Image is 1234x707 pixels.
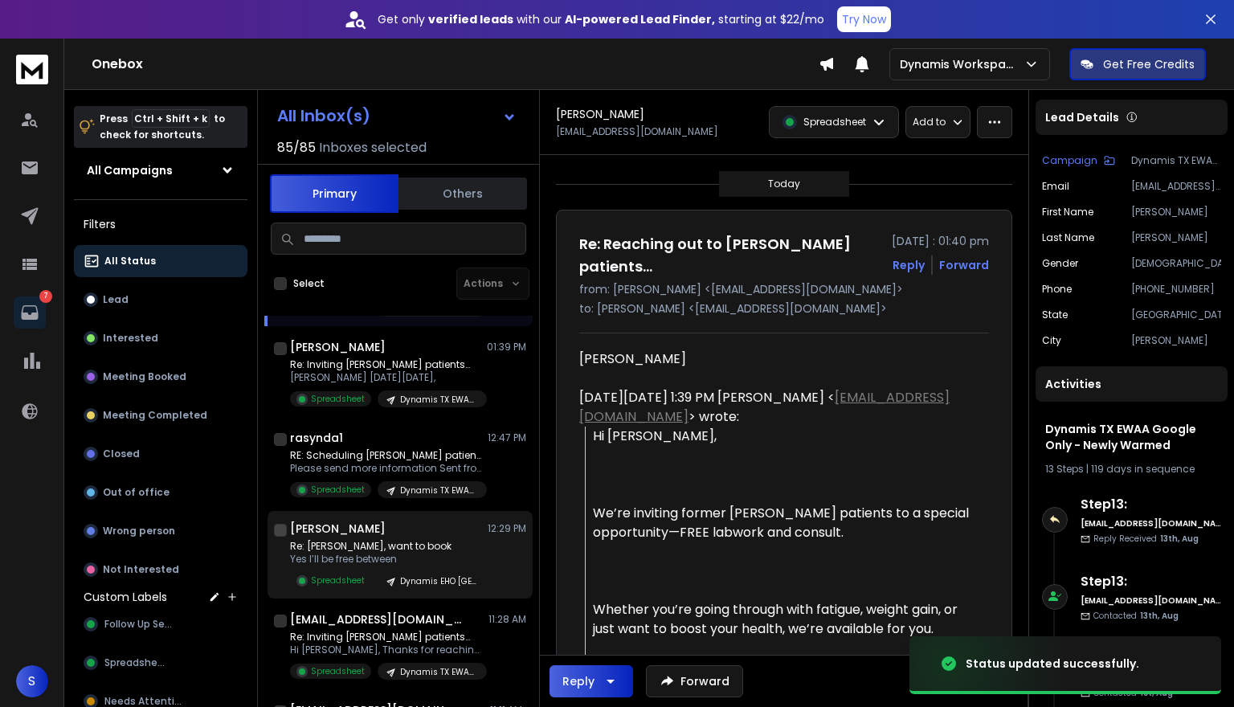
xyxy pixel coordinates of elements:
button: All Status [74,245,247,277]
p: Press to check for shortcuts. [100,111,225,143]
span: 119 days in sequence [1091,462,1195,476]
p: 11:28 AM [488,613,526,626]
p: Add to [913,116,946,129]
h1: [PERSON_NAME] [290,521,386,537]
p: State [1042,309,1068,321]
button: S [16,665,48,697]
div: Forward [939,257,989,273]
button: Campaign [1042,154,1115,167]
p: Reply Received [1093,533,1199,545]
p: Contacted [1093,610,1179,622]
p: All Status [104,255,156,268]
p: 7 [39,290,52,303]
p: Wrong person [103,525,175,537]
div: Activities [1036,366,1228,402]
p: [DEMOGRAPHIC_DATA] [1131,257,1221,270]
p: Re: [PERSON_NAME], want to book [290,540,483,553]
img: logo [16,55,48,84]
p: [PERSON_NAME] [1131,206,1221,219]
p: Spreadsheet [311,574,365,586]
span: Spreadsheet [104,656,169,669]
p: [EMAIL_ADDRESS][DOMAIN_NAME] [1131,180,1221,193]
button: Primary [270,174,398,213]
h1: Onebox [92,55,819,74]
h1: Dynamis TX EWAA Google Only - Newly Warmed [1045,421,1218,453]
button: Follow Up Sent [74,608,247,640]
h6: Step 13 : [1081,495,1221,514]
h1: [EMAIL_ADDRESS][DOMAIN_NAME] [290,611,467,627]
p: Spreadsheet [803,116,866,129]
p: Lead [103,293,129,306]
p: Re: Inviting [PERSON_NAME] patients… [290,631,483,644]
p: Not Interested [103,563,179,576]
button: Interested [74,322,247,354]
p: City [1042,334,1061,347]
button: Reply [893,257,925,273]
p: 01:39 PM [487,341,526,353]
label: Select [293,277,325,290]
h1: [PERSON_NAME] [290,339,386,355]
p: Try Now [842,11,886,27]
button: Forward [646,665,743,697]
a: 7 [14,296,46,329]
p: Email [1042,180,1069,193]
p: [EMAIL_ADDRESS][DOMAIN_NAME] [556,125,718,138]
p: Yes I’ll be free between [290,553,483,566]
button: Try Now [837,6,891,32]
p: Out of office [103,486,170,499]
h1: [PERSON_NAME] [556,106,644,122]
p: First Name [1042,206,1093,219]
p: to: [PERSON_NAME] <[EMAIL_ADDRESS][DOMAIN_NAME]> [579,300,989,317]
span: Ctrl + Shift + k [132,109,210,128]
p: Campaign [1042,154,1097,167]
p: Dynamis Workspace [900,56,1024,72]
p: Dynamis TX EWAA Google Only - Newly Warmed [400,666,477,678]
p: 12:47 PM [488,431,526,444]
button: Reply [550,665,633,697]
p: Please send more information Sent from [290,462,483,475]
h3: Custom Labels [84,589,167,605]
div: | [1045,463,1218,476]
p: Phone [1042,283,1072,296]
button: All Campaigns [74,154,247,186]
h6: [EMAIL_ADDRESS][DOMAIN_NAME] [1081,517,1221,529]
p: [PHONE_NUMBER] [1131,283,1221,296]
p: Gender [1042,257,1078,270]
button: Meeting Completed [74,399,247,431]
p: Hi [PERSON_NAME], Thanks for reaching out! [290,644,483,656]
div: [PERSON_NAME] [579,349,976,369]
div: Status updated successfully. [966,656,1139,672]
div: Reply [562,673,595,689]
p: RE: Scheduling [PERSON_NAME] patients [290,449,483,462]
h1: All Campaigns [87,162,173,178]
p: Spreadsheet [311,393,365,405]
button: Not Interested [74,554,247,586]
button: Lead [74,284,247,316]
h1: rasynda1 [290,430,343,446]
p: Dynamis TX EWAA Google Only - Newly Warmed [400,484,477,497]
p: [PERSON_NAME] [DATE][DATE], [290,371,483,384]
p: [PERSON_NAME] [1131,231,1221,244]
p: Last Name [1042,231,1094,244]
p: [DATE] : 01:40 pm [892,233,989,249]
span: 13th, Aug [1160,533,1199,545]
p: Get only with our starting at $22/mo [378,11,824,27]
div: [DATE][DATE] 1:39 PM [PERSON_NAME] < > wrote: [579,388,976,427]
button: Wrong person [74,515,247,547]
h1: All Inbox(s) [277,108,370,124]
p: Get Free Credits [1103,56,1195,72]
button: All Inbox(s) [264,100,529,132]
span: 13th, Aug [1140,610,1179,622]
p: Dynamis EHO [GEOGRAPHIC_DATA]-[GEOGRAPHIC_DATA]-[GEOGRAPHIC_DATA]-OK ALL ESPS Pre-Warmed [400,575,477,587]
span: 85 / 85 [277,138,316,157]
p: from: [PERSON_NAME] <[EMAIL_ADDRESS][DOMAIN_NAME]> [579,281,989,297]
p: [GEOGRAPHIC_DATA] [1131,309,1221,321]
p: Spreadsheet [311,665,365,677]
span: Follow Up Sent [104,618,175,631]
button: Out of office [74,476,247,509]
p: Spreadsheet [311,484,365,496]
p: Meeting Completed [103,409,207,422]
